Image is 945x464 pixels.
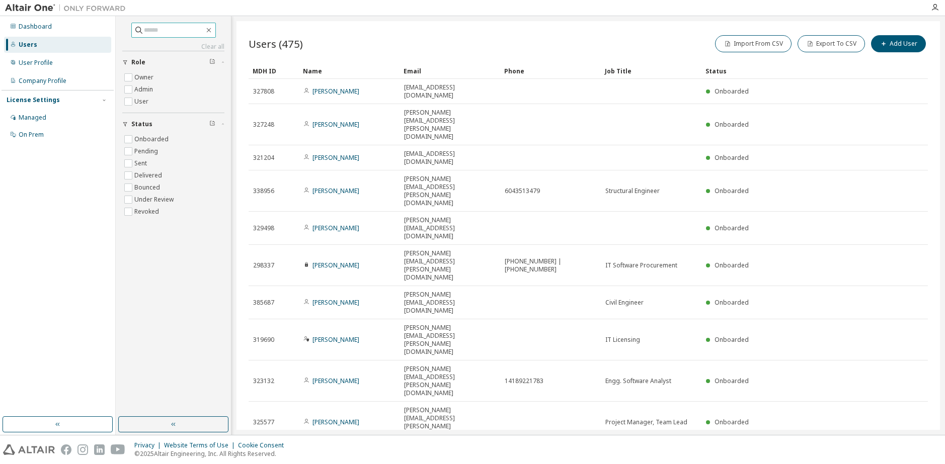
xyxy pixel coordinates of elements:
[404,324,496,356] span: [PERSON_NAME][EMAIL_ADDRESS][PERSON_NAME][DOMAIN_NAME]
[505,257,596,273] span: [PHONE_NUMBER] | [PHONE_NUMBER]
[61,444,71,455] img: facebook.svg
[134,71,155,83] label: Owner
[5,3,131,13] img: Altair One
[871,35,926,52] button: Add User
[131,58,145,66] span: Role
[404,150,496,166] span: [EMAIL_ADDRESS][DOMAIN_NAME]
[715,261,749,269] span: Onboarded
[134,194,176,206] label: Under Review
[122,51,224,73] button: Role
[404,406,496,438] span: [PERSON_NAME][EMAIL_ADDRESS][PERSON_NAME][DOMAIN_NAME]
[505,377,543,385] span: 14189221783
[404,175,496,207] span: [PERSON_NAME][EMAIL_ADDRESS][PERSON_NAME][DOMAIN_NAME]
[134,145,160,157] label: Pending
[209,58,215,66] span: Clear filter
[312,224,359,232] a: [PERSON_NAME]
[131,120,152,128] span: Status
[19,41,37,49] div: Users
[605,63,697,79] div: Job Title
[19,59,53,67] div: User Profile
[94,444,105,455] img: linkedin.svg
[122,43,224,51] a: Clear all
[715,377,749,385] span: Onboarded
[134,133,171,145] label: Onboarded
[253,63,295,79] div: MDH ID
[312,418,359,426] a: [PERSON_NAME]
[312,187,359,195] a: [PERSON_NAME]
[253,224,274,232] span: 329498
[312,153,359,162] a: [PERSON_NAME]
[715,298,749,307] span: Onboarded
[404,249,496,282] span: [PERSON_NAME][EMAIL_ADDRESS][PERSON_NAME][DOMAIN_NAME]
[404,63,496,79] div: Email
[253,87,274,96] span: 327808
[605,261,677,269] span: IT Software Procurement
[303,63,396,79] div: Name
[605,377,671,385] span: Engg. Software Analyst
[253,418,274,426] span: 325577
[715,187,749,195] span: Onboarded
[19,77,66,85] div: Company Profile
[134,449,290,458] p: © 2025 Altair Engineering, Inc. All Rights Reserved.
[253,261,274,269] span: 298337
[209,120,215,128] span: Clear filter
[77,444,88,455] img: instagram.svg
[134,83,155,96] label: Admin
[404,109,496,141] span: [PERSON_NAME][EMAIL_ADDRESS][PERSON_NAME][DOMAIN_NAME]
[253,299,274,307] span: 385687
[715,35,792,52] button: Import From CSV
[404,83,496,100] span: [EMAIL_ADDRESS][DOMAIN_NAME]
[504,63,597,79] div: Phone
[134,96,150,108] label: User
[715,224,749,232] span: Onboarded
[715,418,749,426] span: Onboarded
[238,441,290,449] div: Cookie Consent
[404,365,496,397] span: [PERSON_NAME][EMAIL_ADDRESS][PERSON_NAME][DOMAIN_NAME]
[715,153,749,162] span: Onboarded
[312,335,359,344] a: [PERSON_NAME]
[253,377,274,385] span: 323132
[253,336,274,344] span: 319690
[715,87,749,96] span: Onboarded
[134,181,162,194] label: Bounced
[505,187,540,195] span: 6043513479
[312,298,359,307] a: [PERSON_NAME]
[312,87,359,96] a: [PERSON_NAME]
[404,216,496,240] span: [PERSON_NAME][EMAIL_ADDRESS][DOMAIN_NAME]
[312,120,359,129] a: [PERSON_NAME]
[253,187,274,195] span: 338956
[19,114,46,122] div: Managed
[164,441,238,449] div: Website Terms of Use
[705,63,876,79] div: Status
[404,291,496,315] span: [PERSON_NAME][EMAIL_ADDRESS][DOMAIN_NAME]
[134,169,164,181] label: Delivered
[312,261,359,269] a: [PERSON_NAME]
[605,418,687,426] span: Project Manager, Team Lead
[134,206,161,218] label: Revoked
[249,37,303,51] span: Users (475)
[134,157,149,169] label: Sent
[3,444,55,455] img: altair_logo.svg
[605,336,640,344] span: IT Licensing
[715,335,749,344] span: Onboarded
[312,377,359,385] a: [PERSON_NAME]
[715,120,749,129] span: Onboarded
[605,299,644,307] span: Civil Engineer
[798,35,865,52] button: Export To CSV
[111,444,125,455] img: youtube.svg
[122,113,224,135] button: Status
[134,441,164,449] div: Privacy
[253,154,274,162] span: 321204
[253,121,274,129] span: 327248
[19,23,52,31] div: Dashboard
[19,131,44,139] div: On Prem
[605,187,660,195] span: Structural Engineer
[7,96,60,104] div: License Settings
